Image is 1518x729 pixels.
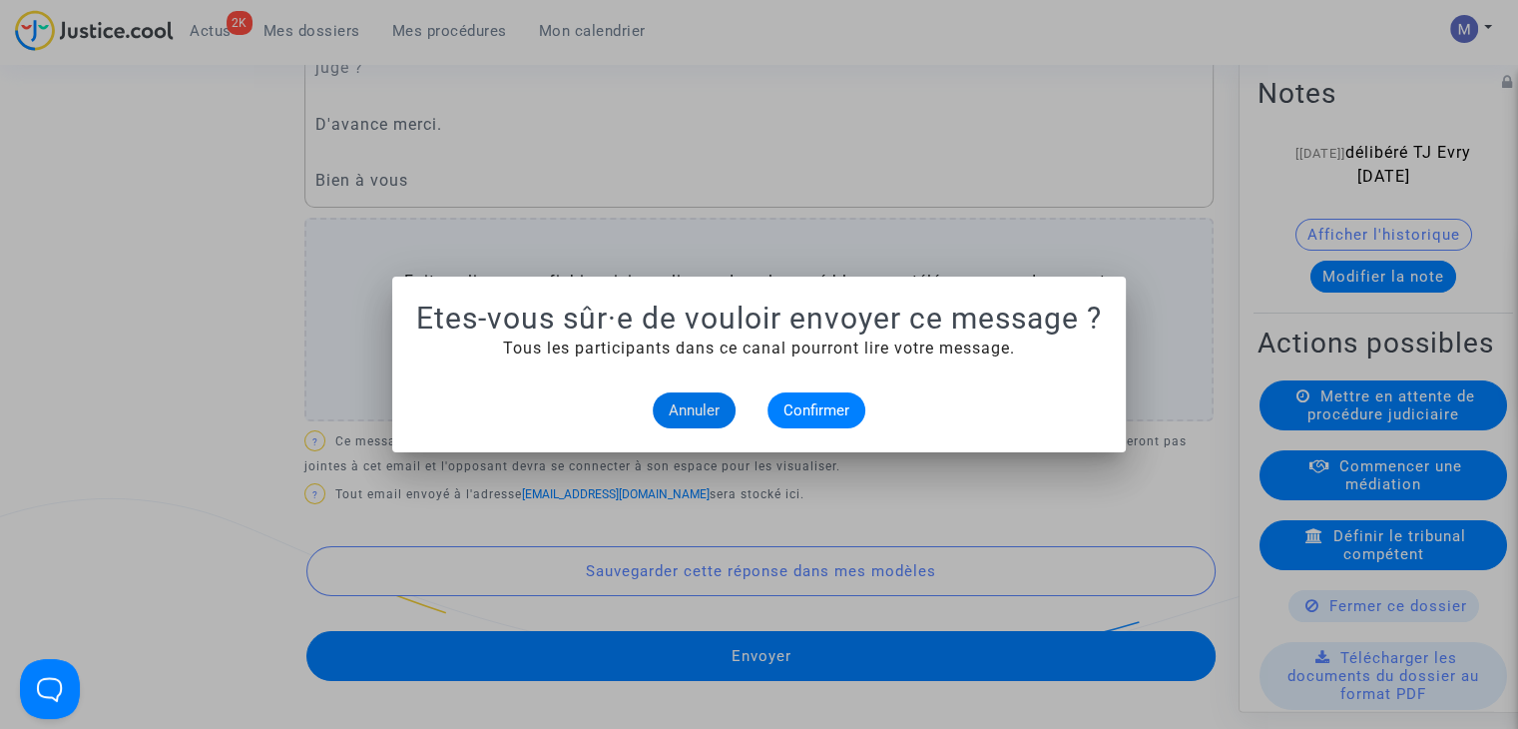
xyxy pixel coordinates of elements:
button: Confirmer [767,392,865,428]
iframe: Help Scout Beacon - Open [20,659,80,719]
span: Tous les participants dans ce canal pourront lire votre message. [503,339,1015,358]
span: Annuler [669,401,720,419]
h1: Etes-vous sûr·e de vouloir envoyer ce message ? [416,301,1102,337]
button: Annuler [653,392,736,428]
span: Confirmer [783,401,849,419]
